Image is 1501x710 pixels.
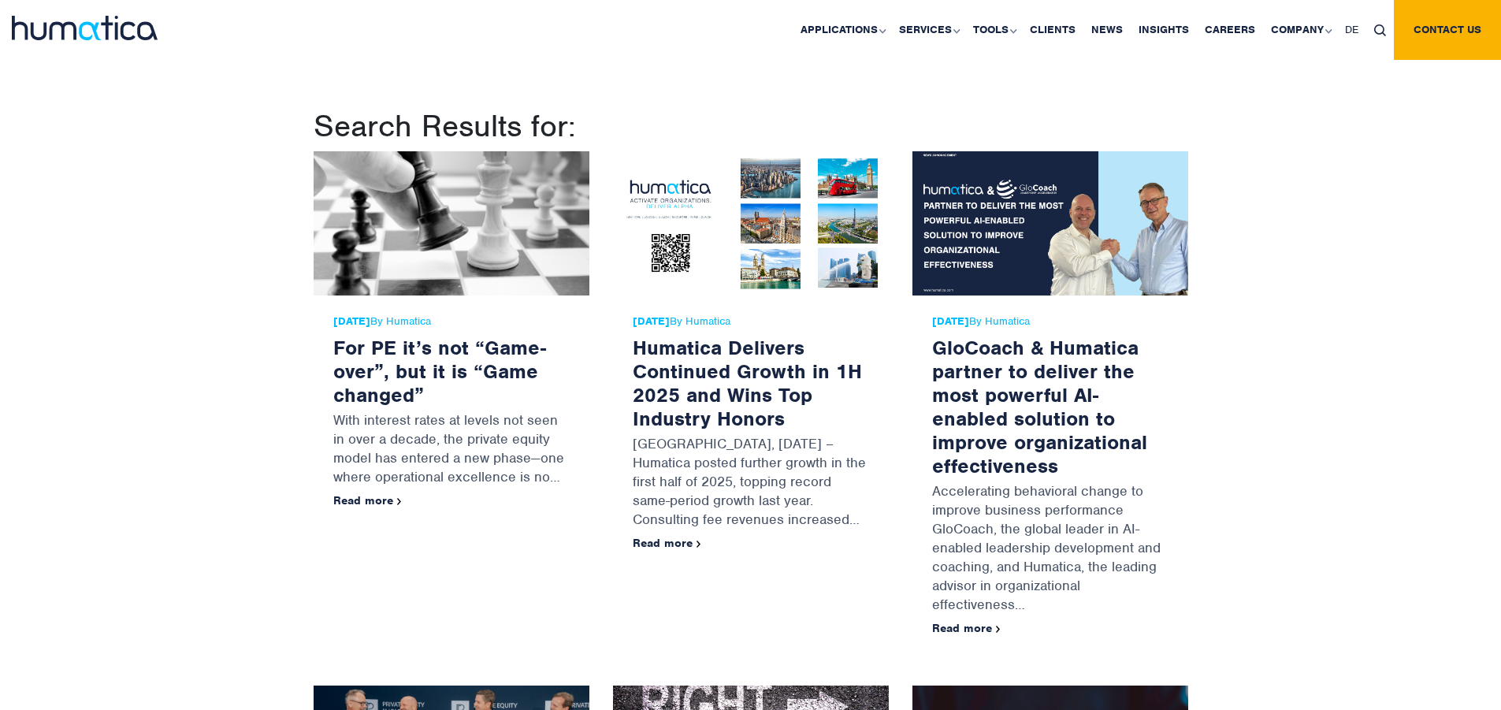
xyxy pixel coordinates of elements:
[633,335,862,431] a: Humatica Delivers Continued Growth in 1H 2025 and Wins Top Industry Honors
[314,107,1188,145] h1: Search Results for:
[912,151,1188,296] img: GloCoach & Humatica partner to deliver the most powerful AI-enabled solution to improve organizat...
[633,314,670,328] strong: [DATE]
[314,151,589,296] img: For PE it’s not “Game-over”, but it is “Game changed”
[333,335,546,407] a: For PE it’s not “Game-over”, but it is “Game changed”
[633,315,869,328] span: By Humatica
[932,621,1001,635] a: Read more
[932,315,1168,328] span: By Humatica
[996,626,1001,633] img: arrowicon
[333,407,570,494] p: With interest rates at levels not seen in over a decade, the private equity model has entered a n...
[333,315,570,328] span: By Humatica
[333,493,402,507] a: Read more
[333,314,370,328] strong: [DATE]
[12,16,158,40] img: logo
[1345,23,1358,36] span: DE
[697,541,701,548] img: arrowicon
[932,314,969,328] strong: [DATE]
[633,536,701,550] a: Read more
[932,335,1147,478] a: GloCoach & Humatica partner to deliver the most powerful AI-enabled solution to improve organizat...
[613,151,889,296] img: Humatica Delivers Continued Growth in 1H 2025 and Wins Top Industry Honors
[397,498,402,505] img: arrowicon
[633,430,869,537] p: [GEOGRAPHIC_DATA], [DATE] – Humatica posted further growth in the first half of 2025, topping rec...
[932,478,1168,622] p: Accelerating behavioral change to improve business performance GloCoach, the global leader in AI-...
[1374,24,1386,36] img: search_icon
